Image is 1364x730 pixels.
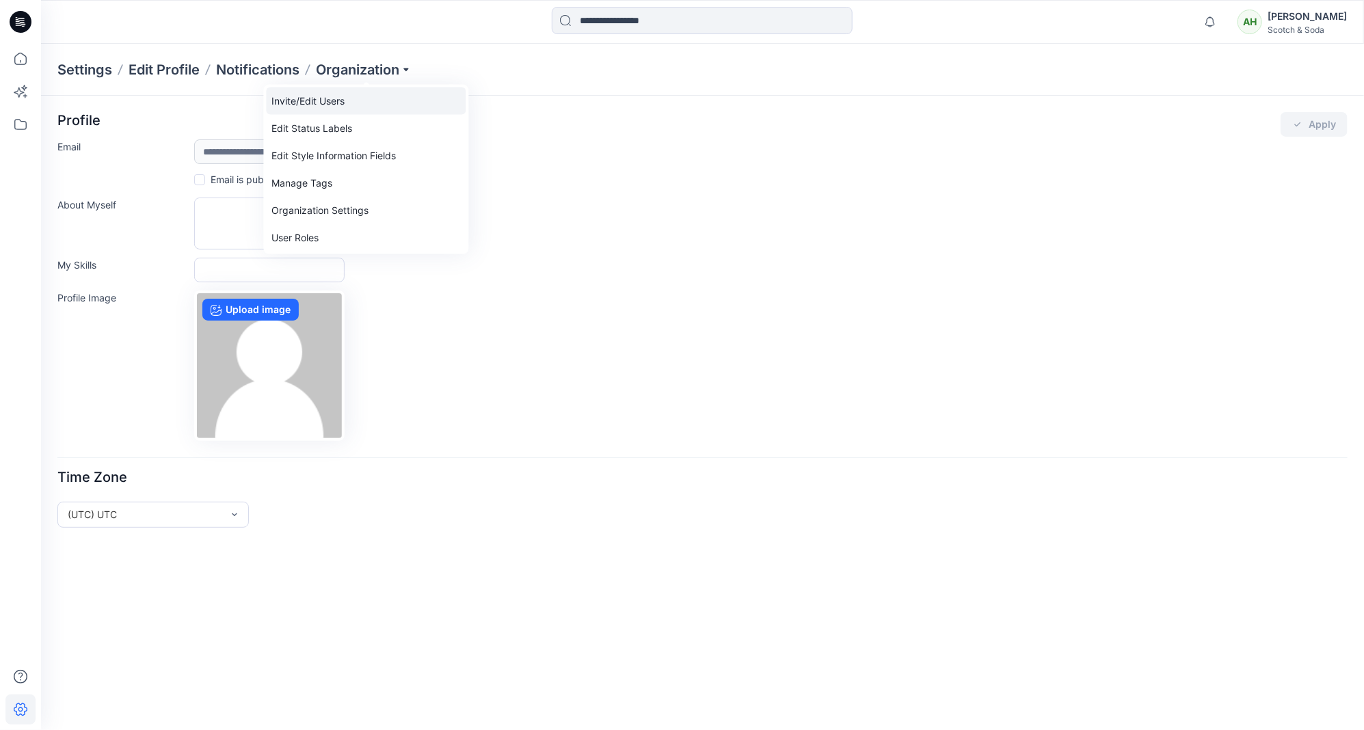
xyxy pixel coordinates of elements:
[129,60,200,79] a: Edit Profile
[1268,8,1347,25] div: [PERSON_NAME]
[68,507,222,522] div: (UTC) UTC
[57,112,101,137] p: Profile
[197,293,342,438] img: no-profile.png
[1238,10,1262,34] div: AH
[266,224,466,252] a: User Roles
[266,197,466,224] a: Organization Settings
[57,60,112,79] p: Settings
[57,139,186,159] label: Email
[216,60,299,79] a: Notifications
[202,299,299,321] label: Upload image
[211,172,273,187] p: Email is public
[266,115,466,142] a: Edit Status Labels
[266,87,466,115] a: Invite/Edit Users
[266,170,466,197] a: Manage Tags
[57,469,127,494] p: Time Zone
[57,198,186,244] label: About Myself
[266,142,466,170] a: Edit Style Information Fields
[57,258,186,277] label: My Skills
[57,290,186,435] label: Profile Image
[1268,25,1347,35] div: Scotch & Soda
